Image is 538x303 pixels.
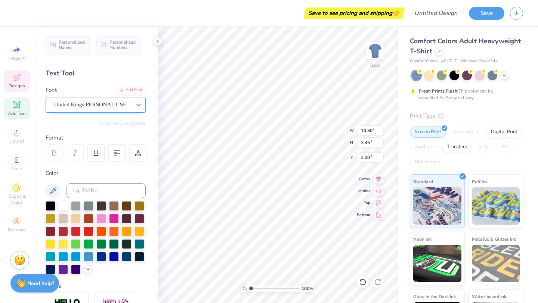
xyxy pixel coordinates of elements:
[9,83,25,89] span: Designs
[413,187,461,225] img: Standard
[368,43,383,58] img: Back
[392,8,401,17] span: 👉
[413,293,456,300] span: Glow in the Dark Ink
[461,58,498,65] span: Minimum Order: 24 +
[46,68,146,78] div: Text Tool
[497,141,515,153] div: Foil
[46,86,57,94] label: Font
[469,7,504,20] button: Save
[11,166,23,172] span: Greek
[472,187,520,225] img: Puff Ink
[99,120,146,126] button: Switch to Greek Letters
[442,141,472,153] div: Transfers
[472,293,506,300] span: Water based Ink
[27,280,54,287] strong: Need help?
[8,110,26,116] span: Add Text
[67,183,146,198] input: e.g. 7428 c
[357,200,370,206] span: Top
[357,212,370,218] span: Bottom
[472,235,516,243] span: Metallic & Glitter Ink
[410,37,521,56] span: Comfort Colors Adult Heavyweight T-Shirt
[8,227,26,233] span: Decorate
[46,282,146,290] div: Styles
[413,235,432,243] span: Neon Ink
[410,112,523,120] div: Print Type
[302,285,313,292] span: 100 %
[410,156,446,168] div: Rhinestones
[419,88,511,101] div: This color can be expedited for 5 day delivery.
[448,126,484,138] div: Embroidery
[4,193,30,205] span: Clipart & logos
[413,245,461,282] img: Neon Ink
[410,141,440,153] div: Applique
[9,138,24,144] span: Upload
[357,188,370,194] span: Middle
[370,62,380,69] div: Back
[474,141,495,153] div: Vinyl
[8,55,26,61] span: Image AI
[357,177,370,182] span: Center
[408,6,463,21] input: Untitled Design
[46,134,146,142] div: Format
[410,126,446,138] div: Screen Print
[419,88,458,94] strong: Fresh Prints Flash:
[472,245,520,282] img: Metallic & Glitter Ink
[116,86,146,94] div: Add Font
[413,178,433,185] span: Standard
[306,7,403,19] div: Save to see pricing and shipping
[410,58,437,65] span: Comfort Colors
[472,178,488,185] span: Puff Ink
[46,169,146,178] div: Color
[109,40,136,50] span: Personalized Numbers
[441,58,457,65] span: # C1717
[486,126,522,138] div: Digital Print
[59,40,85,50] span: Personalized Names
